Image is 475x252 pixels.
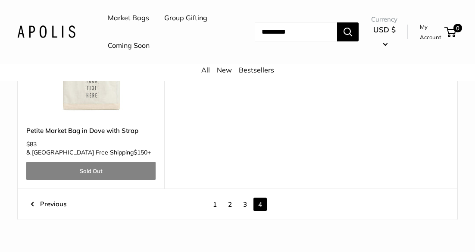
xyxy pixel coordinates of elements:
img: Apolis [17,25,75,38]
input: Search... [255,22,337,41]
a: New [217,66,232,74]
span: USD $ [373,25,396,34]
a: Group Gifting [164,12,207,25]
iframe: Sign Up via Text for Offers [7,219,92,245]
button: Search [337,22,359,41]
a: 2 [223,198,237,211]
a: Petite Market Bag in Dove with Strap [26,126,156,135]
a: Coming Soon [108,39,150,52]
a: 0 [445,27,456,37]
a: Bestsellers [239,66,274,74]
a: All [201,66,210,74]
span: & [GEOGRAPHIC_DATA] Free Shipping + [26,149,151,155]
span: Currency [371,13,397,25]
button: USD $ [371,23,397,50]
a: Previous [31,198,66,211]
a: 1 [208,198,222,211]
a: 3 [238,198,252,211]
span: 4 [253,198,267,211]
span: $150 [134,148,147,156]
a: Sold Out [26,162,156,180]
span: 0 [453,24,462,32]
a: My Account [420,22,441,43]
span: $83 [26,140,37,148]
a: Market Bags [108,12,149,25]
